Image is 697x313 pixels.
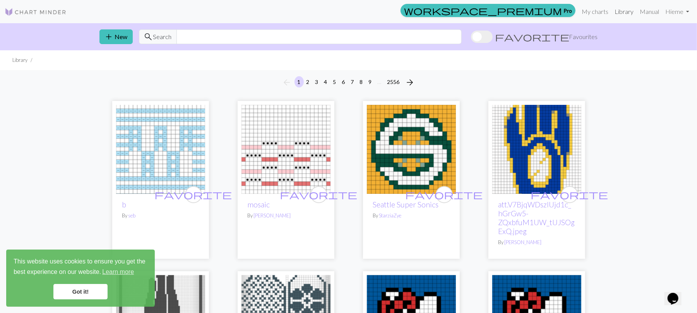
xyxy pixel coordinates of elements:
[406,78,415,87] i: Next
[402,76,418,89] button: Next
[436,186,453,203] button: favourite
[561,186,578,203] button: favourite
[404,5,562,16] span: workspace_premium
[357,76,366,87] button: 8
[104,31,114,42] span: add
[153,32,172,41] span: Search
[122,200,127,209] a: b
[128,212,136,219] a: seb
[637,4,662,19] a: Manual
[254,212,291,219] a: [PERSON_NAME]
[406,77,415,88] span: arrow_forward
[241,145,331,152] a: mosaic
[248,200,270,209] a: mosaic
[373,212,450,219] p: By
[366,76,375,87] button: 9
[373,200,439,209] a: Seattle Super Sonics
[384,76,403,87] button: 2556
[505,239,542,245] a: [PERSON_NAME]
[348,76,357,87] button: 7
[6,250,155,307] div: cookieconsent
[531,187,608,202] i: favourite
[498,239,575,246] p: By
[185,186,202,203] button: favourite
[122,212,199,219] p: By
[406,187,483,202] i: favourite
[330,76,339,87] button: 5
[53,284,108,299] a: dismiss cookie message
[14,257,147,278] span: This website uses cookies to ensure you get the best experience on our website.
[498,200,575,236] a: att.V7BjqWDszIUjd1c_hGrGw5-ZQxbfuM1UW_tUJSOgExQ.jpeg
[116,145,205,152] a: b
[406,188,483,200] span: favorite
[662,4,692,19] a: Hieme
[99,29,133,44] button: New
[579,4,611,19] a: My charts
[310,186,327,203] button: favourite
[492,145,581,152] a: att.V7BjqWDszIUjd1c_hGrGw5-ZQxbfuM1UW_tUJSOgExQ.jpeg
[303,76,313,87] button: 2
[569,32,598,41] span: Favourites
[295,76,304,87] button: 1
[12,56,27,64] li: Library
[492,105,581,194] img: att.V7BjqWDszIUjd1c_hGrGw5-ZQxbfuM1UW_tUJSOgExQ.jpeg
[248,212,324,219] p: By
[280,188,358,200] span: favorite
[401,4,575,17] a: Pro
[101,266,135,278] a: learn more about cookies
[531,188,608,200] span: favorite
[5,7,67,17] img: Logo
[611,4,637,19] a: Library
[280,187,358,202] i: favourite
[339,76,348,87] button: 6
[155,188,232,200] span: favorite
[321,76,331,87] button: 4
[116,105,205,194] img: b
[495,31,570,42] span: favorite
[471,29,598,44] label: Show favourites
[379,212,402,219] a: StarziaZye
[367,105,456,194] img: Seattle Super Sonics
[241,105,331,194] img: mosaic
[279,76,418,89] nav: Page navigation
[367,145,456,152] a: Seattle Super Sonics
[155,187,232,202] i: favourite
[144,31,153,42] span: search
[664,282,689,305] iframe: chat widget
[312,76,322,87] button: 3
